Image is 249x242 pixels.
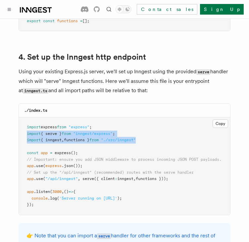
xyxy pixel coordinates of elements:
[196,69,210,75] code: serve
[52,189,62,194] span: 3000
[116,5,131,13] button: Toggle dark mode
[137,4,197,15] a: Contact sales
[27,125,41,129] span: import
[62,189,64,194] span: ,
[50,189,52,194] span: (
[41,131,62,136] span: { serve }
[97,232,111,239] a: serve
[57,125,66,129] span: from
[27,189,34,194] span: app
[200,4,244,15] a: Sign Up
[48,196,57,201] span: .log
[59,196,117,201] span: 'Server running on [URL]'
[41,125,57,129] span: express
[45,176,78,181] span: "/api/inngest"
[89,138,99,142] span: from
[34,176,43,181] span: .use
[5,5,13,13] button: Toggle navigation
[43,19,55,23] span: const
[94,176,115,181] span: ({ client
[27,131,41,136] span: import
[27,170,194,175] span: // Set up the "/api/inngest" (recommended) routes with the serve handler
[82,176,94,181] span: serve
[136,176,168,181] span: functions }));
[41,151,48,155] span: app
[31,196,48,201] span: console
[43,176,45,181] span: (
[27,202,34,207] span: });
[27,163,34,168] span: app
[27,157,222,162] span: // Important: ensure you add JSON middleware to process incoming JSON POST payloads.
[34,189,50,194] span: .listen
[97,233,111,239] code: serve
[27,176,34,181] span: app
[89,125,92,129] span: ;
[78,176,80,181] span: ,
[113,131,115,136] span: ;
[43,163,45,168] span: (
[64,138,89,142] span: functions }
[27,19,41,23] span: export
[133,176,136,181] span: ,
[73,131,113,136] span: "inngest/express"
[34,163,43,168] span: .use
[105,5,113,13] button: Find something...
[50,151,52,155] span: =
[62,131,71,136] span: from
[57,19,78,23] span: functions
[117,196,122,201] span: );
[27,151,38,155] span: const
[41,138,62,142] span: { inngest
[69,189,73,194] span: =>
[19,52,146,62] a: 4. Set up the Inngest http endpoint
[117,176,133,181] span: inngest
[62,138,64,142] span: ,
[101,138,136,142] span: "./src/inngest"
[213,119,228,128] button: Copy
[71,151,78,155] span: ();
[64,189,69,194] span: ()
[19,67,230,95] p: Using your existing Express.js server, we'll set up Inngest using the provided handler which will...
[57,196,59,201] span: (
[23,88,48,94] code: inngest.ts
[45,163,62,168] span: express
[73,189,75,194] span: {
[82,19,89,23] span: [];
[24,108,47,113] code: ./index.ts
[55,151,71,155] span: express
[115,176,117,181] span: :
[80,19,82,23] span: =
[62,163,73,168] span: .json
[69,125,89,129] span: "express"
[73,163,82,168] span: ());
[27,138,41,142] span: import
